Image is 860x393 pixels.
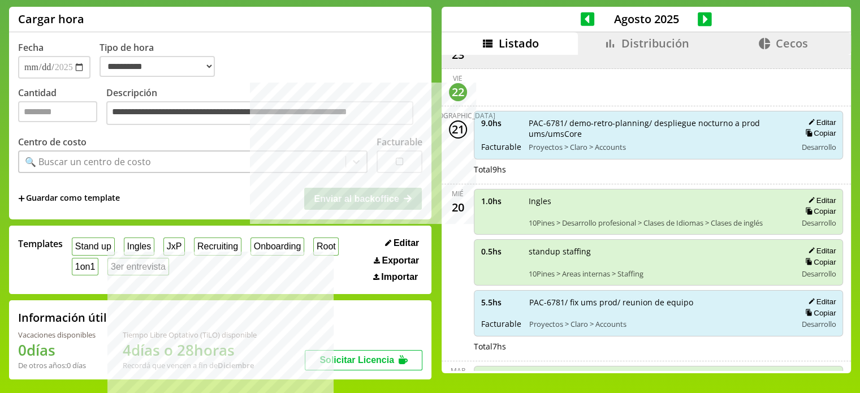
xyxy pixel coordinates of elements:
[529,246,789,257] span: standup staffing
[123,340,257,360] h1: 4 días o 28 horas
[100,56,215,77] select: Tipo de hora
[18,192,25,205] span: +
[382,256,419,266] span: Exportar
[18,360,96,370] div: De otros años: 0 días
[529,269,789,279] span: 10Pines > Areas internas > Staffing
[18,87,106,128] label: Cantidad
[377,136,422,148] label: Facturable
[481,246,521,257] span: 0.5 hs
[801,269,836,279] span: Desarrollo
[529,196,789,206] span: Ingles
[394,238,419,248] span: Editar
[802,128,836,138] button: Copiar
[802,206,836,216] button: Copiar
[449,83,467,101] div: 22
[250,237,304,255] button: Onboarding
[123,360,257,370] div: Recordá que vencen a fin de
[594,11,698,27] span: Agosto 2025
[18,310,107,325] h2: Información útil
[529,142,789,152] span: Proyectos > Claro > Accounts
[621,36,689,51] span: Distribución
[313,237,339,255] button: Root
[474,164,844,175] div: Total 9 hs
[100,41,224,79] label: Tipo de hora
[18,237,63,250] span: Templates
[481,297,521,308] span: 5.5 hs
[18,340,96,360] h1: 0 días
[802,308,836,318] button: Copiar
[451,366,465,375] div: mar
[72,258,98,275] button: 1on1
[499,36,539,51] span: Listado
[805,118,836,127] button: Editar
[481,118,521,128] span: 9.0 hs
[124,237,154,255] button: Ingles
[802,257,836,267] button: Copiar
[453,74,463,83] div: vie
[801,142,836,152] span: Desarrollo
[106,101,413,125] textarea: Descripción
[421,111,495,120] div: [DEMOGRAPHIC_DATA]
[529,319,789,329] span: Proyectos > Claro > Accounts
[529,118,789,139] span: PAC-6781/ demo-retro-planning/ despliegue nocturno a prod ums/umsCore
[18,11,84,27] h1: Cargar hora
[481,318,521,329] span: Facturable
[72,237,115,255] button: Stand up
[449,46,467,64] div: 23
[18,136,87,148] label: Centro de costo
[452,189,464,198] div: mié
[474,341,844,352] div: Total 7 hs
[18,330,96,340] div: Vacaciones disponibles
[805,246,836,256] button: Editar
[442,55,851,372] div: scrollable content
[107,258,169,275] button: 3er entrevista
[106,87,422,128] label: Descripción
[163,237,185,255] button: JxP
[194,237,241,255] button: Recruiting
[449,198,467,217] div: 20
[18,41,44,54] label: Fecha
[370,255,422,266] button: Exportar
[25,156,151,168] div: 🔍 Buscar un centro de costo
[805,297,836,306] button: Editar
[481,141,521,152] span: Facturable
[381,272,418,282] span: Importar
[801,319,836,329] span: Desarrollo
[805,196,836,205] button: Editar
[481,196,521,206] span: 1.0 hs
[529,218,789,228] span: 10Pines > Desarrollo profesional > Clases de Idiomas > Clases de inglés
[218,360,254,370] b: Diciembre
[18,192,120,205] span: +Guardar como template
[776,36,808,51] span: Cecos
[123,330,257,340] div: Tiempo Libre Optativo (TiLO) disponible
[801,218,836,228] span: Desarrollo
[529,297,789,308] span: PAC-6781/ fix ums prod/ reunion de equipo
[305,350,422,370] button: Solicitar Licencia
[382,237,422,249] button: Editar
[449,120,467,139] div: 21
[319,355,394,365] span: Solicitar Licencia
[18,101,97,122] input: Cantidad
